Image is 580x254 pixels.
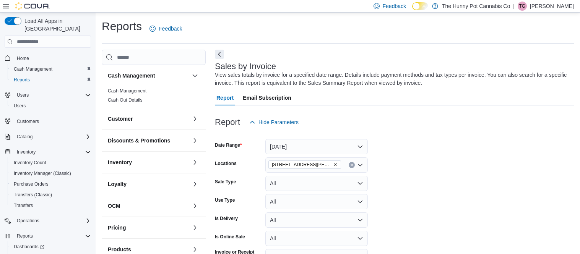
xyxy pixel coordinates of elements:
[265,194,368,209] button: All
[11,158,91,167] span: Inventory Count
[8,100,94,111] button: Users
[17,92,29,98] span: Users
[108,137,170,144] h3: Discounts & Promotions
[108,224,126,231] h3: Pricing
[14,244,44,250] span: Dashboards
[14,181,49,187] span: Purchase Orders
[14,91,32,100] button: Users
[11,158,49,167] a: Inventory Count
[2,90,94,100] button: Users
[2,52,94,63] button: Home
[349,162,355,168] button: Clear input
[14,192,52,198] span: Transfers (Classic)
[108,180,127,188] h3: Loyalty
[108,246,131,253] h3: Products
[102,86,206,108] div: Cash Management
[190,245,200,254] button: Products
[216,90,234,105] span: Report
[215,215,238,222] label: Is Delivery
[108,202,189,210] button: OCM
[190,158,200,167] button: Inventory
[14,202,33,209] span: Transfers
[190,114,200,123] button: Customer
[11,201,36,210] a: Transfers
[215,118,240,127] h3: Report
[2,215,94,226] button: Operations
[357,162,363,168] button: Open list of options
[215,142,242,148] label: Date Range
[8,189,94,200] button: Transfers (Classic)
[11,101,29,110] a: Users
[14,77,30,83] span: Reports
[442,2,510,11] p: The Hunny Pot Cannabis Co
[530,2,574,11] p: [PERSON_NAME]
[14,66,52,72] span: Cash Management
[8,64,94,74] button: Cash Management
[14,147,39,157] button: Inventory
[108,72,155,79] h3: Cash Management
[17,233,33,239] span: Reports
[11,169,74,178] a: Inventory Manager (Classic)
[14,160,46,166] span: Inventory Count
[265,212,368,228] button: All
[17,118,39,125] span: Customers
[14,116,91,126] span: Customers
[333,162,338,167] button: Remove 659 Upper James St from selection in this group
[11,101,91,110] span: Users
[518,2,527,11] div: Tania Gonzalez
[11,75,91,84] span: Reports
[108,159,189,166] button: Inventory
[11,190,91,199] span: Transfers (Classic)
[159,25,182,32] span: Feedback
[108,202,120,210] h3: OCM
[15,2,50,10] img: Cova
[17,149,36,155] span: Inventory
[2,116,94,127] button: Customers
[21,17,91,32] span: Load All Apps in [GEOGRAPHIC_DATA]
[108,246,189,253] button: Products
[2,231,94,241] button: Reports
[11,190,55,199] a: Transfers (Classic)
[108,97,143,103] span: Cash Out Details
[215,71,570,87] div: View sales totals by invoice for a specified date range. Details include payment methods and tax ...
[14,117,42,126] a: Customers
[215,179,236,185] label: Sale Type
[215,62,276,71] h3: Sales by Invoice
[412,2,428,10] input: Dark Mode
[14,170,71,176] span: Inventory Manager (Classic)
[8,241,94,252] a: Dashboards
[11,242,47,251] a: Dashboards
[14,54,32,63] a: Home
[2,147,94,157] button: Inventory
[265,176,368,191] button: All
[108,224,189,231] button: Pricing
[14,53,91,63] span: Home
[108,88,146,94] a: Cash Management
[17,218,39,224] span: Operations
[190,223,200,232] button: Pricing
[272,161,331,168] span: [STREET_ADDRESS][PERSON_NAME]
[268,160,341,169] span: 659 Upper James St
[265,139,368,154] button: [DATE]
[215,234,245,240] label: Is Online Sale
[14,231,91,241] span: Reports
[11,242,91,251] span: Dashboards
[146,21,185,36] a: Feedback
[14,91,91,100] span: Users
[108,115,189,123] button: Customer
[215,197,235,203] label: Use Type
[14,132,91,141] span: Catalog
[11,65,91,74] span: Cash Management
[14,147,91,157] span: Inventory
[14,132,36,141] button: Catalog
[108,137,189,144] button: Discounts & Promotions
[8,157,94,168] button: Inventory Count
[14,216,91,225] span: Operations
[108,115,133,123] h3: Customer
[190,136,200,145] button: Discounts & Promotions
[11,65,55,74] a: Cash Management
[215,160,237,167] label: Locations
[102,19,142,34] h1: Reports
[11,169,91,178] span: Inventory Manager (Classic)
